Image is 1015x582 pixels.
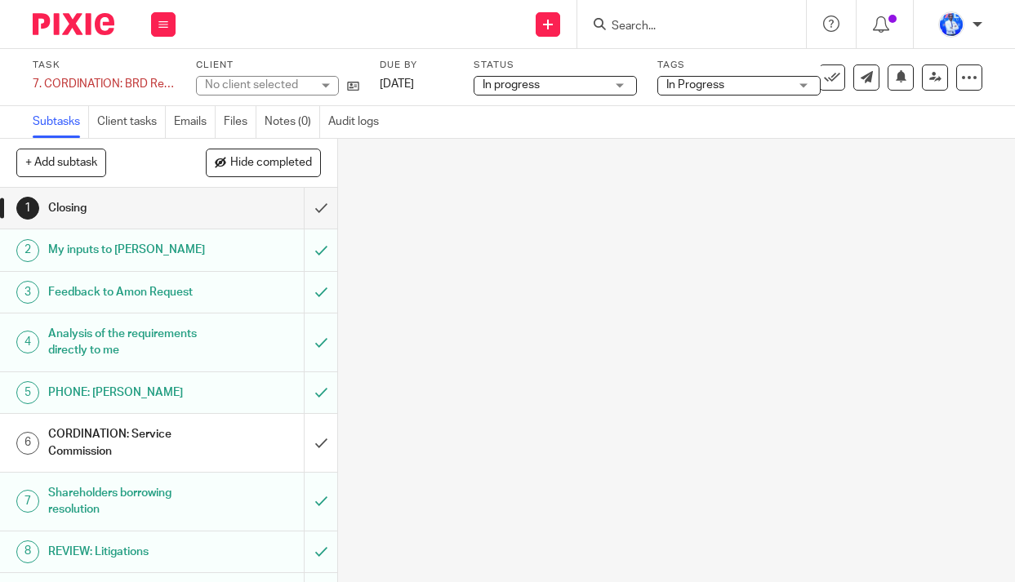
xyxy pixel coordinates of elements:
[48,280,208,304] h1: Feedback to Amon Request
[304,473,337,531] div: Mark as to do
[48,380,208,405] h1: PHONE: [PERSON_NAME]
[16,432,39,455] div: 6
[205,77,311,93] div: No client selected
[48,422,208,464] h1: CORDINATION: Service Commission
[230,157,312,170] span: Hide completed
[304,531,337,572] div: Mark as to do
[33,59,176,72] label: Task
[328,106,387,138] a: Audit logs
[304,313,337,371] div: Mark as to do
[48,322,208,363] h1: Analysis of the requirements directly to me
[16,490,39,513] div: 7
[33,106,89,138] a: Subtasks
[16,149,106,176] button: + Add subtask
[666,79,724,91] span: In Progress
[304,188,337,229] div: Mark as done
[938,11,964,38] img: WhatsApp%20Image%202022-01-17%20at%2010.26.43%20PM.jpeg
[48,196,208,220] h1: Closing
[304,372,337,413] div: Mark as to do
[304,272,337,313] div: Mark as to do
[483,79,540,91] span: In progress
[224,106,256,138] a: Files
[304,229,337,270] div: Mark as to do
[174,106,216,138] a: Emails
[48,238,208,262] h1: My inputs to [PERSON_NAME]
[196,59,359,72] label: Client
[474,59,637,72] label: Status
[97,106,166,138] a: Client tasks
[380,59,453,72] label: Due by
[610,20,757,34] input: Search
[853,64,879,91] a: Send new email to JALI FINANCE Ltd
[657,59,821,72] label: Tags
[922,64,948,91] a: Reassign task
[265,106,320,138] a: Notes (0)
[347,80,359,92] i: Open client page
[206,149,321,176] button: Hide completed
[380,78,414,90] span: [DATE]
[48,481,208,522] h1: Shareholders borrowing resolution
[888,64,914,91] button: Snooze task
[33,76,176,92] div: 7. CORDINATION: BRD Requirements
[33,13,114,35] img: Pixie
[48,540,208,564] h1: REVIEW: Litigations
[16,197,39,220] div: 1
[16,281,39,304] div: 3
[16,331,39,353] div: 4
[16,540,39,563] div: 8
[304,414,337,472] div: Mark as done
[16,239,39,262] div: 2
[16,381,39,404] div: 5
